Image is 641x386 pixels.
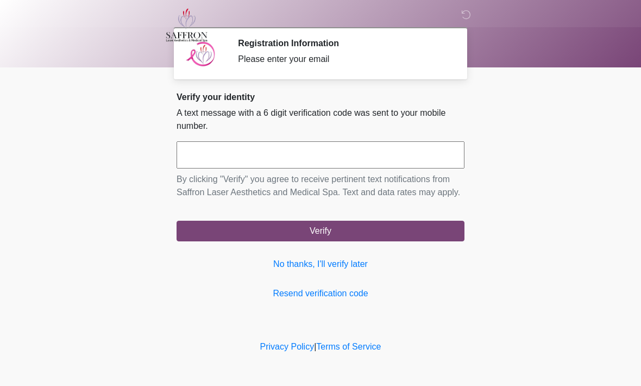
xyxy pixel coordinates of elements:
[314,342,316,351] a: |
[316,342,381,351] a: Terms of Service
[177,107,464,133] p: A text message with a 6 digit verification code was sent to your mobile number.
[177,221,464,241] button: Verify
[177,258,464,271] a: No thanks, I'll verify later
[177,92,464,102] h2: Verify your identity
[177,173,464,199] p: By clicking "Verify" you agree to receive pertinent text notifications from Saffron Laser Aesthet...
[185,38,217,71] img: Agent Avatar
[177,287,464,300] a: Resend verification code
[260,342,315,351] a: Privacy Policy
[166,8,208,42] img: Saffron Laser Aesthetics and Medical Spa Logo
[238,53,448,66] div: Please enter your email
